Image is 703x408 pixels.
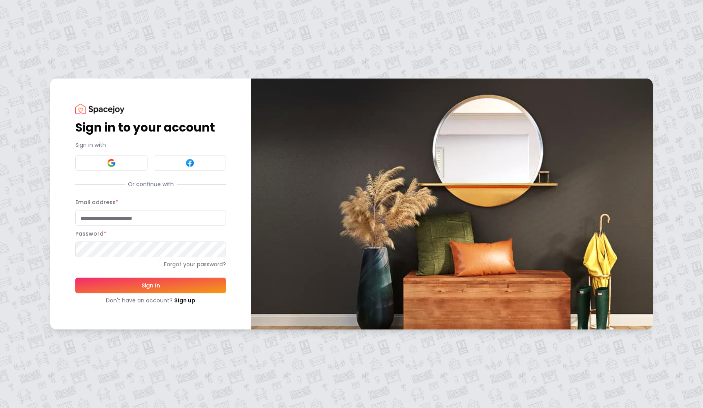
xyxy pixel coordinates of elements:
img: banner [251,79,653,329]
img: Facebook signin [185,158,195,168]
p: Sign in with [75,141,226,149]
h1: Sign in to your account [75,121,226,135]
a: Sign up [174,296,195,304]
img: Spacejoy Logo [75,104,124,114]
span: Or continue with [125,180,177,188]
a: Forgot your password? [75,260,226,268]
button: Sign In [75,278,226,293]
div: Don't have an account? [75,296,226,304]
label: Password [75,230,106,238]
img: Google signin [107,158,116,168]
label: Email address [75,198,118,206]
